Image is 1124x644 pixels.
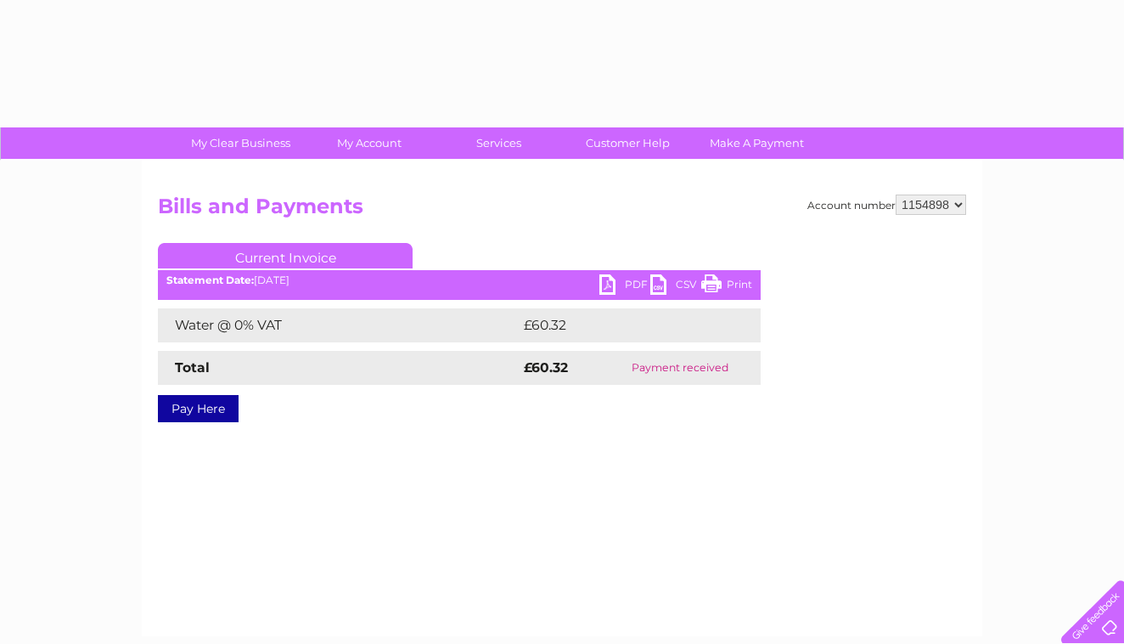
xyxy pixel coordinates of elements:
a: CSV [650,274,701,299]
a: Make A Payment [687,127,827,159]
a: Pay Here [158,395,239,422]
strong: Total [175,359,210,376]
a: My Clear Business [171,127,311,159]
div: [DATE] [158,274,761,286]
a: Print [701,274,752,299]
b: Statement Date: [166,274,254,286]
a: Current Invoice [158,243,413,268]
div: Account number [807,195,966,215]
td: Water @ 0% VAT [158,308,520,342]
strong: £60.32 [524,359,568,376]
td: £60.32 [520,308,726,342]
a: PDF [599,274,650,299]
a: Services [429,127,569,159]
a: Customer Help [558,127,698,159]
h2: Bills and Payments [158,195,966,227]
a: My Account [300,127,440,159]
td: Payment received [600,351,761,385]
